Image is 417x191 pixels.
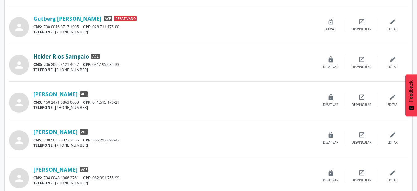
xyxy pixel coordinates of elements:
[33,67,315,72] div: [PHONE_NUMBER]
[33,105,315,110] div: [PHONE_NUMBER]
[352,65,371,69] div: Desvincular
[33,100,42,105] span: CNS:
[33,175,42,180] span: CNS:
[408,80,414,102] span: Feedback
[33,137,42,143] span: CNS:
[33,53,89,60] a: Helder Rios Sampaio
[14,59,25,71] i: person
[389,56,396,63] i: edit
[33,166,78,173] a: [PERSON_NAME]
[91,54,100,59] span: ACE
[327,94,334,101] i: lock
[388,103,398,107] div: Editar
[33,62,315,67] div: 706 8092 3121 4027 031.195.035-33
[33,24,42,29] span: CNS:
[327,169,334,176] i: lock
[33,137,315,143] div: 700 5033 5322 2855 366.212.098-43
[389,18,396,25] i: edit
[83,62,91,67] span: CPF:
[33,24,315,29] div: 700 0016 3717 1905 028.711.175-00
[80,167,88,172] span: ACE
[33,180,315,186] div: [PHONE_NUMBER]
[33,175,315,180] div: 704 0048 1066 2761 082.091.755-99
[358,94,365,101] i: open_in_new
[33,100,315,105] div: 160 2471 5863 0003 041.615.175-21
[327,56,334,63] i: lock
[14,135,25,146] i: person
[33,143,54,148] span: TELEFONE:
[33,15,101,22] a: Gutberg [PERSON_NAME]
[33,105,54,110] span: TELEFONE:
[104,16,112,21] span: ACE
[352,27,371,32] div: Desvincular
[389,94,396,101] i: edit
[358,169,365,176] i: open_in_new
[327,132,334,138] i: lock
[327,18,334,25] i: lock_open
[14,22,25,33] i: person
[83,175,91,180] span: CPF:
[358,132,365,138] i: open_in_new
[358,18,365,25] i: open_in_new
[33,29,315,35] div: [PHONE_NUMBER]
[114,16,137,21] span: Desativado
[405,74,417,116] button: Feedback - Mostrar pesquisa
[352,178,371,183] div: Desvincular
[323,103,338,107] div: Desativar
[389,169,396,176] i: edit
[326,27,336,32] div: Ativar
[83,100,91,105] span: CPF:
[14,97,25,108] i: person
[388,141,398,145] div: Editar
[388,178,398,183] div: Editar
[33,29,54,35] span: TELEFONE:
[323,65,338,69] div: Desativar
[388,65,398,69] div: Editar
[33,180,54,186] span: TELEFONE:
[323,178,338,183] div: Desativar
[83,137,91,143] span: CPF:
[83,24,91,29] span: CPF:
[388,27,398,32] div: Editar
[33,62,42,67] span: CNS:
[352,141,371,145] div: Desvincular
[389,132,396,138] i: edit
[323,141,338,145] div: Desativar
[80,129,88,135] span: ACE
[80,91,88,97] span: ACE
[358,56,365,63] i: open_in_new
[352,103,371,107] div: Desvincular
[33,67,54,72] span: TELEFONE:
[33,143,315,148] div: [PHONE_NUMBER]
[33,91,78,98] a: [PERSON_NAME]
[33,128,78,135] a: [PERSON_NAME]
